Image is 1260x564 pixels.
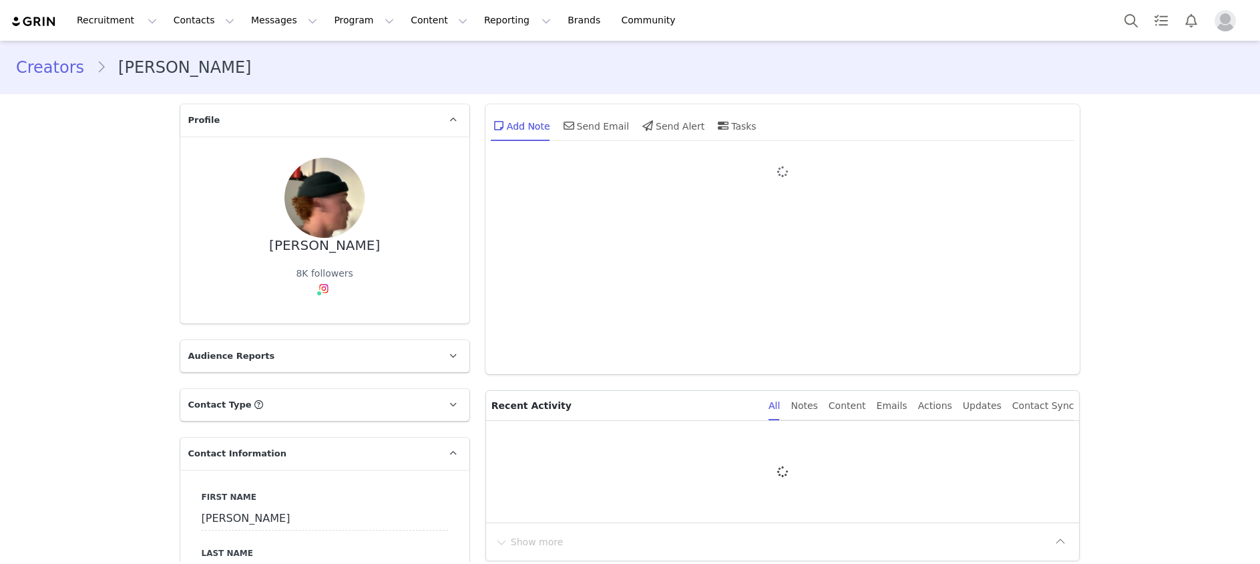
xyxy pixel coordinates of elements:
[963,391,1002,421] div: Updates
[494,531,564,553] button: Show more
[614,5,690,35] a: Community
[476,5,559,35] button: Reporting
[188,114,220,127] span: Profile
[1215,10,1236,31] img: placeholder-profile.jpg
[188,447,286,460] span: Contact Information
[560,5,612,35] a: Brands
[188,349,275,363] span: Audience Reports
[326,5,402,35] button: Program
[918,391,952,421] div: Actions
[69,5,165,35] button: Recruitment
[561,110,630,142] div: Send Email
[1012,391,1074,421] div: Contact Sync
[791,391,817,421] div: Notes
[269,238,380,253] div: [PERSON_NAME]
[640,110,704,142] div: Send Alert
[491,110,550,142] div: Add Note
[877,391,907,421] div: Emails
[769,391,780,421] div: All
[403,5,475,35] button: Content
[491,391,758,420] p: Recent Activity
[188,398,252,412] span: Contact Type
[1116,5,1146,35] button: Search
[202,491,448,503] label: First Name
[243,5,325,35] button: Messages
[1177,5,1206,35] button: Notifications
[829,391,866,421] div: Content
[715,110,757,142] div: Tasks
[202,547,448,559] label: Last Name
[16,55,96,80] a: Creators
[319,283,329,294] img: instagram.svg
[166,5,242,35] button: Contacts
[1207,10,1249,31] button: Profile
[284,158,365,238] img: 11494ce5-7fc4-45af-910d-3f0b18f498ab.jpg
[296,267,353,281] div: 8K followers
[1146,5,1176,35] a: Tasks
[11,15,57,28] img: grin logo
